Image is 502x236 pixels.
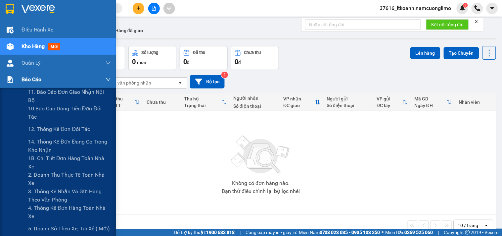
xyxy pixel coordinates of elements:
[484,223,489,228] svg: open
[110,23,148,38] button: Hàng đã giao
[28,88,111,104] span: 11. Báo cáo đơn giao nhận nội bộ
[7,27,14,33] img: warehouse-icon
[410,47,440,59] button: Lên hàng
[231,46,279,70] button: Chưa thu0đ
[181,93,230,111] th: Toggle SortBy
[377,103,403,108] div: ĐC lấy
[22,43,45,49] span: Kho hàng
[7,43,14,50] img: warehouse-icon
[327,103,370,108] div: Số điện thoại
[109,96,135,101] div: Đã thu
[187,60,190,65] span: đ
[377,96,403,101] div: VP gửi
[28,125,90,133] span: 12. Thống kê đơn đối tác
[374,93,411,111] th: Toggle SortBy
[438,229,439,236] span: |
[28,104,111,121] span: 10.Báo cáo dòng tiền đơn đối tác
[489,5,495,11] span: caret-down
[152,6,156,11] span: file-add
[405,230,433,235] strong: 0369 525 060
[7,60,14,67] img: warehouse-icon
[28,138,111,154] span: 14. Thống kê đơn đang có trong kho nhận
[444,47,479,59] button: Tạo Chuyến
[463,3,468,8] sup: 1
[28,187,111,204] span: 3. Thống kê nhận và gửi hàng theo văn phòng
[136,6,141,11] span: plus
[28,171,111,187] span: 2. Doanh thu thực tế toàn nhà xe
[106,80,151,86] div: Chọn văn phòng nhận
[305,19,421,30] input: Nhập số tổng đài
[486,3,498,14] button: caret-down
[109,103,135,108] div: HTTT
[426,19,469,30] button: Kết nối tổng đài
[465,230,470,235] span: copyright
[193,50,205,55] div: Đã thu
[458,222,479,229] div: 10 / trang
[464,3,467,8] span: 1
[7,76,14,83] img: solution-icon
[411,93,455,111] th: Toggle SortBy
[386,229,433,236] span: Miền Bắc
[233,95,277,101] div: Người nhận
[382,231,384,234] span: ⚪️
[184,96,222,101] div: Thu hộ
[128,46,176,70] button: Số lượng0món
[246,229,297,236] span: Cung cấp máy in - giấy in:
[22,59,41,67] span: Quản Lý
[228,132,294,178] img: svg+xml;base64,PHN2ZyBjbGFzcz0ibGlzdC1wbHVnX19zdmciIHhtbG5zPSJodHRwOi8vd3d3LnczLm9yZy8yMDAwL3N2Zy...
[221,72,228,78] sup: 2
[133,3,144,14] button: plus
[459,99,492,105] div: Nhân viên
[48,43,60,50] span: mới
[190,75,225,88] button: Bộ lọc
[106,60,111,66] span: down
[238,60,241,65] span: đ
[320,230,380,235] strong: 0708 023 035 - 0935 103 250
[106,93,143,111] th: Toggle SortBy
[280,93,323,111] th: Toggle SortBy
[132,58,136,66] span: 0
[178,80,183,86] svg: open
[460,5,466,11] img: icon-new-feature
[283,103,315,108] div: ĐC giao
[22,26,54,34] span: Điều hành xe
[232,181,290,186] div: Không có đơn hàng nào.
[147,99,178,105] div: Chưa thu
[148,3,160,14] button: file-add
[163,3,175,14] button: aim
[206,230,235,235] strong: 1900 633 818
[327,96,370,101] div: Người gửi
[28,224,110,233] span: 5. Doanh số theo xe, tài xế ( mới)
[106,77,111,82] span: down
[137,60,146,65] span: món
[299,229,380,236] span: Miền Nam
[432,21,464,28] span: Kết nối tổng đài
[283,96,315,101] div: VP nhận
[375,4,457,12] span: 37616_ltkoanh.namcuonglimo
[28,154,111,171] span: 1B. Chi tiết đơn hàng toàn nhà xe
[183,58,187,66] span: 0
[6,4,14,14] img: logo-vxr
[244,50,261,55] div: Chưa thu
[174,229,235,236] span: Hỗ trợ kỹ thuật:
[167,6,171,11] span: aim
[142,50,159,55] div: Số lượng
[414,96,447,101] div: Mã GD
[240,229,241,236] span: |
[235,58,238,66] span: 0
[475,5,480,11] img: phone-icon
[28,204,111,220] span: 4. Thống kê đơn hàng toàn nhà xe
[180,46,228,70] button: Đã thu0đ
[474,19,479,24] span: close
[22,75,41,84] span: Báo cáo
[233,103,277,109] div: Số điện thoại
[184,103,222,108] div: Trạng thái
[414,103,447,108] div: Ngày ĐH
[222,189,300,194] div: Bạn thử điều chỉnh lại bộ lọc nhé!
